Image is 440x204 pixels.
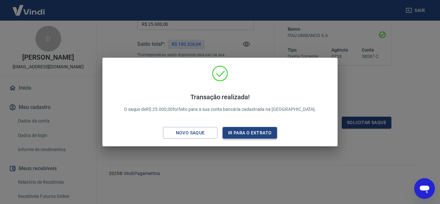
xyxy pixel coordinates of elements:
[168,129,213,137] div: Novo saque
[124,93,316,101] h4: Transação realizada!
[414,178,435,199] iframe: Botão para abrir a janela de mensagens
[223,127,277,139] button: Ir para o extrato
[163,127,217,139] button: Novo saque
[124,93,316,113] p: O saque de R$ 25.000,00 foi feito para a sua conta bancária cadastrada na [GEOGRAPHIC_DATA].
